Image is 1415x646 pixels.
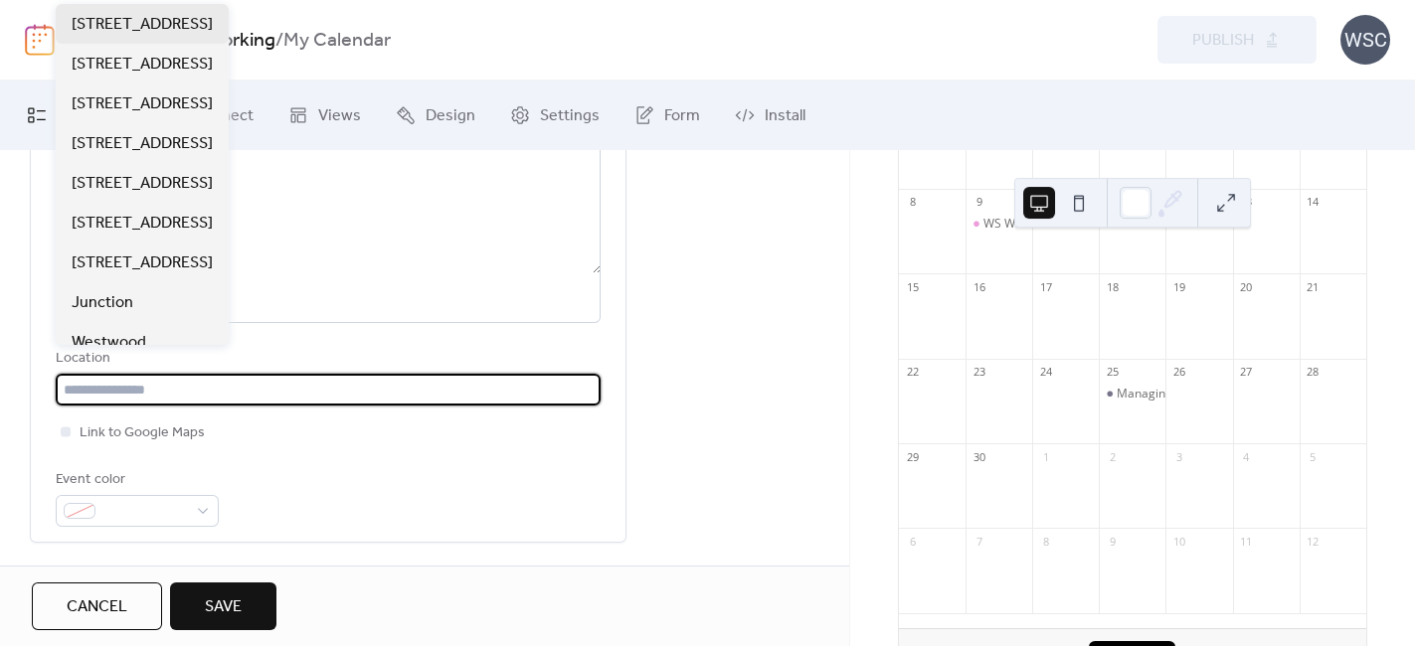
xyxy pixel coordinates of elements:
button: Save [170,582,276,630]
span: [STREET_ADDRESS] [72,53,213,77]
div: Managing Work/Life Balance - With [PERSON_NAME] [1117,386,1407,403]
div: 28 [1306,365,1321,380]
span: [STREET_ADDRESS] [72,251,213,275]
div: 18 [1105,279,1120,294]
div: 3 [1171,449,1186,464]
span: Form [664,104,700,128]
div: WSC [1340,15,1390,65]
a: Settings [495,88,615,142]
a: Form [619,88,715,142]
span: Settings [540,104,600,128]
div: WS Women in Entrepreneurship Meetup [966,216,1032,233]
div: 2 [1105,449,1120,464]
div: 25 [1105,365,1120,380]
a: Design [381,88,490,142]
div: 6 [905,534,920,549]
div: 27 [1239,365,1254,380]
div: 1 [1038,449,1053,464]
span: Views [318,104,361,128]
div: 22 [905,365,920,380]
b: My Calendar [283,22,391,60]
div: 10 [1171,534,1186,549]
div: 26 [1171,365,1186,380]
a: Views [273,88,376,142]
span: Link to Google Maps [80,421,205,445]
div: Managing Work/Life Balance - With Jenny Gwinn McGlothern [1099,386,1165,403]
div: 29 [905,449,920,464]
div: Location [56,347,597,371]
b: / [275,22,283,60]
div: 17 [1038,279,1053,294]
div: 23 [972,365,986,380]
span: Junction [72,291,133,315]
span: Date and time [56,565,157,588]
img: logo [25,24,55,56]
div: 7 [972,534,986,549]
div: 4 [1239,449,1254,464]
div: 12 [1306,534,1321,549]
div: WS Women in Entrepreneurship Meetup [983,216,1206,233]
div: 8 [1038,534,1053,549]
a: Install [720,88,820,142]
span: [STREET_ADDRESS] [72,212,213,236]
div: 11 [1239,534,1254,549]
div: 16 [972,279,986,294]
span: [STREET_ADDRESS] [72,132,213,156]
div: Event color [56,468,215,492]
button: Cancel [32,582,162,630]
div: 21 [1306,279,1321,294]
span: Cancel [67,595,127,619]
div: 15 [905,279,920,294]
span: Save [205,595,242,619]
div: 19 [1171,279,1186,294]
span: [STREET_ADDRESS] [72,13,213,37]
span: Westwood [72,331,146,355]
div: 24 [1038,365,1053,380]
div: 20 [1239,279,1254,294]
a: My Events [12,88,143,142]
div: 30 [972,449,986,464]
div: 9 [1105,534,1120,549]
span: [STREET_ADDRESS] [72,172,213,196]
div: 9 [972,195,986,210]
span: [STREET_ADDRESS] [72,92,213,116]
span: Design [426,104,475,128]
div: 5 [1306,449,1321,464]
span: Install [765,104,805,128]
div: 8 [905,195,920,210]
div: 14 [1306,195,1321,210]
